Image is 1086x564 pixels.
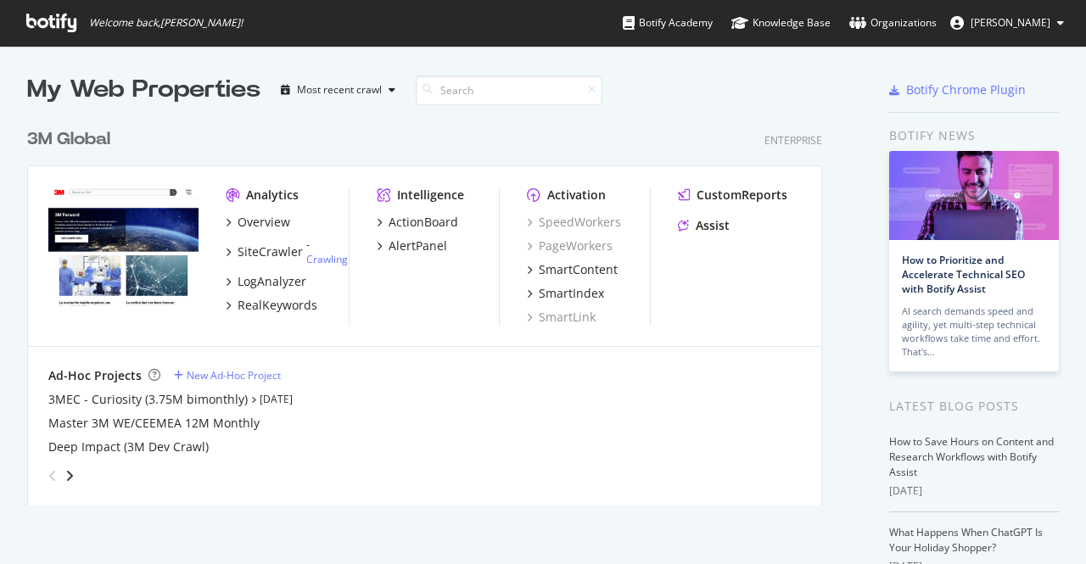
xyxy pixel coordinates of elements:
div: AlertPanel [389,237,447,254]
a: Overview [226,214,290,231]
div: SmartIndex [539,285,604,302]
a: CustomReports [678,187,787,204]
button: Most recent crawl [274,76,402,103]
div: Most recent crawl [297,85,382,95]
div: My Web Properties [27,73,260,107]
a: LogAnalyzer [226,273,306,290]
a: 3MEC - Curiosity (3.75M bimonthly) [48,391,248,408]
div: Botify news [889,126,1059,145]
div: Botify Chrome Plugin [906,81,1026,98]
div: angle-right [64,467,76,484]
a: Master 3M WE/CEEMEA 12M Monthly [48,415,260,432]
div: Activation [547,187,606,204]
a: SmartContent [527,261,618,278]
div: New Ad-Hoc Project [187,368,281,383]
a: What Happens When ChatGPT Is Your Holiday Shopper? [889,525,1043,555]
div: ActionBoard [389,214,458,231]
div: Ad-Hoc Projects [48,367,142,384]
a: 3M Global [27,127,117,152]
a: SmartLink [527,309,596,326]
a: Botify Chrome Plugin [889,81,1026,98]
a: SiteCrawler- Crawling [226,237,348,266]
a: How to Save Hours on Content and Research Workflows with Botify Assist [889,434,1054,479]
a: SmartIndex [527,285,604,302]
div: RealKeywords [238,297,317,314]
a: [DATE] [260,392,293,406]
button: [PERSON_NAME] [937,9,1078,36]
span: Samantha Echavez [971,15,1050,30]
span: Welcome back, [PERSON_NAME] ! [89,16,243,30]
div: [DATE] [889,483,1059,499]
div: angle-left [42,462,64,489]
div: Overview [238,214,290,231]
img: www.command.com [48,187,199,307]
div: Latest Blog Posts [889,397,1059,416]
a: SpeedWorkers [527,214,621,231]
div: Intelligence [397,187,464,204]
div: Assist [696,217,730,234]
div: - [306,237,348,266]
a: ActionBoard [377,214,458,231]
div: SmartContent [539,261,618,278]
input: Search [416,75,602,105]
a: New Ad-Hoc Project [174,368,281,383]
div: Enterprise [764,133,822,148]
a: Assist [678,217,730,234]
a: RealKeywords [226,297,317,314]
div: SiteCrawler [238,243,303,260]
div: LogAnalyzer [238,273,306,290]
div: Knowledge Base [731,14,831,31]
a: Deep Impact (3M Dev Crawl) [48,438,209,455]
div: CustomReports [697,187,787,204]
div: Organizations [849,14,937,31]
div: Analytics [246,187,299,204]
div: grid [27,107,836,505]
a: How to Prioritize and Accelerate Technical SEO with Botify Assist [902,253,1025,296]
img: How to Prioritize and Accelerate Technical SEO with Botify Assist [889,151,1059,240]
a: AlertPanel [377,237,447,254]
div: Botify Academy [623,14,713,31]
a: Crawling [306,252,348,266]
a: PageWorkers [527,237,613,254]
div: AI search demands speed and agility, yet multi-step technical workflows take time and effort. Tha... [902,304,1046,359]
div: 3M Global [27,127,110,152]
